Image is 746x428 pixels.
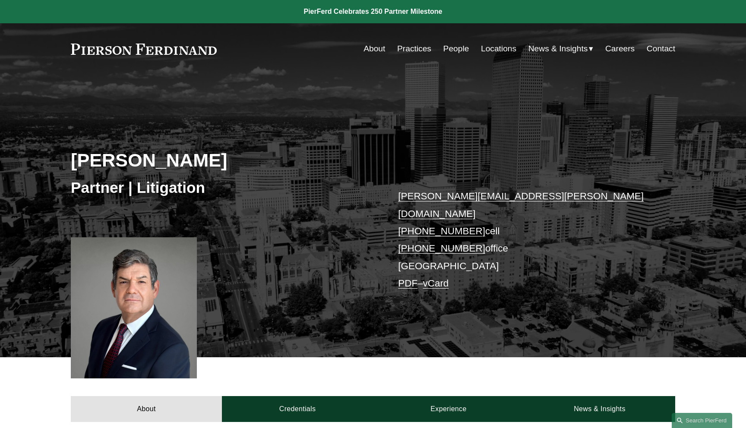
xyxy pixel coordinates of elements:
a: News & Insights [524,396,675,422]
h2: [PERSON_NAME] [71,149,373,171]
p: cell office [GEOGRAPHIC_DATA] – [398,188,650,292]
a: folder dropdown [528,41,594,57]
a: [PERSON_NAME][EMAIL_ADDRESS][PERSON_NAME][DOMAIN_NAME] [398,191,644,219]
span: News & Insights [528,41,588,57]
a: Experience [373,396,524,422]
a: Careers [605,41,635,57]
a: Locations [481,41,516,57]
h3: Partner | Litigation [71,178,373,197]
a: About [71,396,222,422]
a: Search this site [672,413,732,428]
a: Practices [397,41,431,57]
a: [PHONE_NUMBER] [398,243,485,254]
a: PDF [398,278,417,289]
a: [PHONE_NUMBER] [398,226,485,236]
a: People [443,41,469,57]
a: About [364,41,385,57]
a: vCard [423,278,449,289]
a: Credentials [222,396,373,422]
a: Contact [647,41,675,57]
